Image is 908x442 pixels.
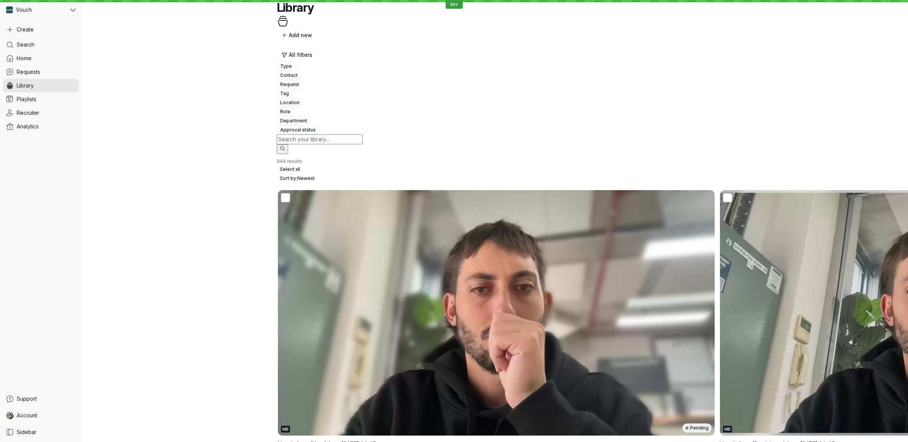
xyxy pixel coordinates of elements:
[277,165,303,174] button: Select all
[277,116,311,125] button: Department
[280,62,292,70] span: Type
[277,158,302,164] span: 944 results
[277,29,317,41] button: Add new
[280,126,316,134] span: Approval status
[3,38,79,52] a: Search
[277,62,295,71] button: Type
[280,108,290,116] span: Role
[277,125,319,134] button: Approval status
[277,174,318,183] button: Sort by:Newest
[280,117,307,125] span: Department
[277,89,292,98] button: Tag
[281,426,290,433] div: HD
[3,425,79,439] a: Sidebar
[277,71,301,80] button: Contact
[280,99,300,106] span: Location
[280,166,300,173] span: Select all
[17,82,34,89] span: Library
[6,412,14,419] img: Pro Teale avatar
[3,65,79,79] a: Requests
[280,90,289,97] span: Tag
[17,395,37,403] span: Support
[289,31,312,39] span: Add new
[280,175,315,182] span: Sort by: Newest
[3,392,79,406] a: Support
[17,109,39,117] span: Recruiter
[17,412,37,419] span: Account
[277,98,303,107] button: Location
[17,26,34,33] span: Create
[16,6,32,14] span: Vouch
[277,49,317,61] button: All filters
[3,52,79,65] a: Home
[280,81,299,88] span: Request
[3,23,79,36] button: Create
[17,428,36,436] span: Sidebar
[3,3,79,17] button: Vouch avatarVouch
[6,6,13,13] img: Vouch avatar
[277,107,294,116] button: Role
[277,80,303,89] button: Request
[17,41,35,48] span: Search
[277,134,362,144] input: Search your library...
[3,79,79,92] a: Library
[3,120,79,133] a: Analytics
[3,409,79,422] a: Pro Teale avatarAccount
[280,72,298,79] span: Contact
[277,144,288,154] button: Search
[17,95,36,103] span: Playlists
[17,68,40,76] span: Requests
[3,3,69,17] div: Vouch
[17,55,31,62] span: Home
[289,51,312,59] span: All filters
[723,426,732,433] div: HD
[17,123,39,130] span: Analytics
[3,92,79,106] a: Playlists
[3,106,79,120] a: Recruiter
[682,423,712,433] div: Pending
